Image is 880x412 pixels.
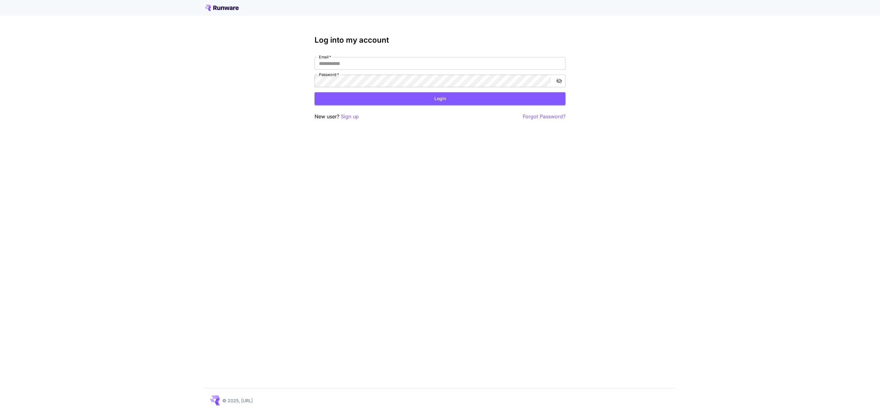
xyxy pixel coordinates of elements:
label: Password [319,72,339,77]
button: Forgot Password? [523,113,565,120]
h3: Log into my account [315,36,565,45]
label: Email [319,54,331,60]
p: © 2025, [URL] [222,397,253,404]
button: toggle password visibility [554,75,565,87]
p: New user? [315,113,359,120]
button: Login [315,92,565,105]
button: Sign up [341,113,359,120]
